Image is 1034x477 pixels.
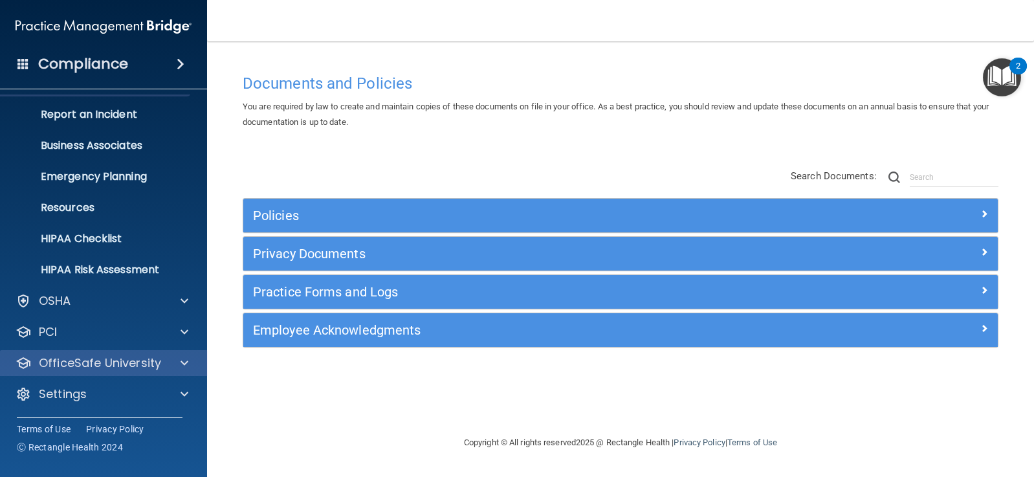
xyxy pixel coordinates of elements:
[39,293,71,309] p: OSHA
[86,423,144,436] a: Privacy Policy
[253,247,800,261] h5: Privacy Documents
[888,172,900,183] img: ic-search.3b580494.png
[8,263,185,276] p: HIPAA Risk Assessment
[253,320,988,340] a: Employee Acknowledgments
[253,243,988,264] a: Privacy Documents
[8,108,185,121] p: Report an Incident
[384,422,857,463] div: Copyright © All rights reserved 2025 @ Rectangle Health | |
[910,168,998,187] input: Search
[674,438,725,447] a: Privacy Policy
[39,324,57,340] p: PCI
[243,102,989,127] span: You are required by law to create and maintain copies of these documents on file in your office. ...
[39,355,161,371] p: OfficeSafe University
[39,386,87,402] p: Settings
[16,324,188,340] a: PCI
[16,14,192,39] img: PMB logo
[253,285,800,299] h5: Practice Forms and Logs
[1016,66,1020,83] div: 2
[253,208,800,223] h5: Policies
[38,55,128,73] h4: Compliance
[8,170,185,183] p: Emergency Planning
[17,423,71,436] a: Terms of Use
[8,232,185,245] p: HIPAA Checklist
[243,75,998,92] h4: Documents and Policies
[727,438,777,447] a: Terms of Use
[16,386,188,402] a: Settings
[16,355,188,371] a: OfficeSafe University
[16,293,188,309] a: OSHA
[8,201,185,214] p: Resources
[983,58,1021,96] button: Open Resource Center, 2 new notifications
[8,139,185,152] p: Business Associates
[253,282,988,302] a: Practice Forms and Logs
[791,170,877,182] span: Search Documents:
[17,441,123,454] span: Ⓒ Rectangle Health 2024
[253,323,800,337] h5: Employee Acknowledgments
[253,205,988,226] a: Policies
